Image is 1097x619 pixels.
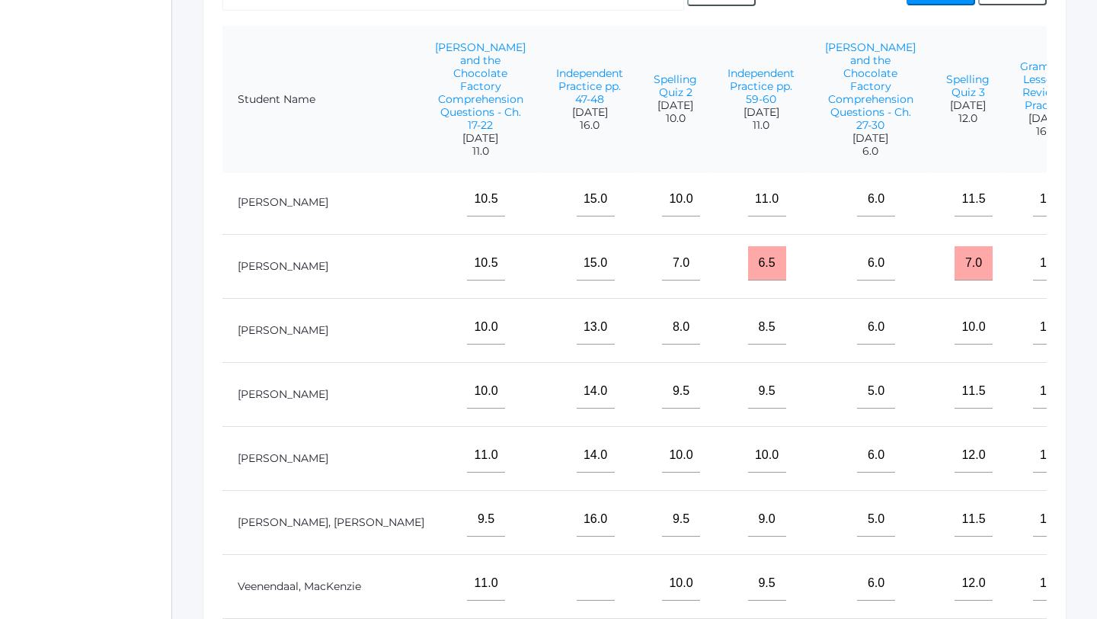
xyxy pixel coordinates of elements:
[825,132,916,145] span: [DATE]
[435,132,526,145] span: [DATE]
[825,145,916,158] span: 6.0
[238,451,328,465] a: [PERSON_NAME]
[556,66,623,106] a: Independent Practice pp. 47-48
[238,323,328,337] a: [PERSON_NAME]
[946,99,990,112] span: [DATE]
[654,99,697,112] span: [DATE]
[556,119,623,132] span: 16.0
[654,112,697,125] span: 10.0
[238,579,361,593] a: Veenendaal, MacKenzie
[238,195,328,209] a: [PERSON_NAME]
[222,26,428,174] th: Student Name
[238,387,328,401] a: [PERSON_NAME]
[946,112,990,125] span: 12.0
[728,66,795,106] a: Independent Practice pp. 59-60
[825,40,916,132] a: [PERSON_NAME] and the Chocolate Factory Comprehension Questions - Ch. 27-30
[435,40,526,132] a: [PERSON_NAME] and the Chocolate Factory Comprehension Questions - Ch. 17-22
[1020,112,1072,125] span: [DATE]
[435,145,526,158] span: 11.0
[654,72,697,99] a: Spelling Quiz 2
[728,106,795,119] span: [DATE]
[556,106,623,119] span: [DATE]
[238,515,424,529] a: [PERSON_NAME], [PERSON_NAME]
[238,259,328,273] a: [PERSON_NAME]
[946,72,990,99] a: Spelling Quiz 3
[1020,125,1072,138] span: 16.0
[1020,59,1072,112] a: Grammar Lesson 8 Review & Practice
[728,119,795,132] span: 11.0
